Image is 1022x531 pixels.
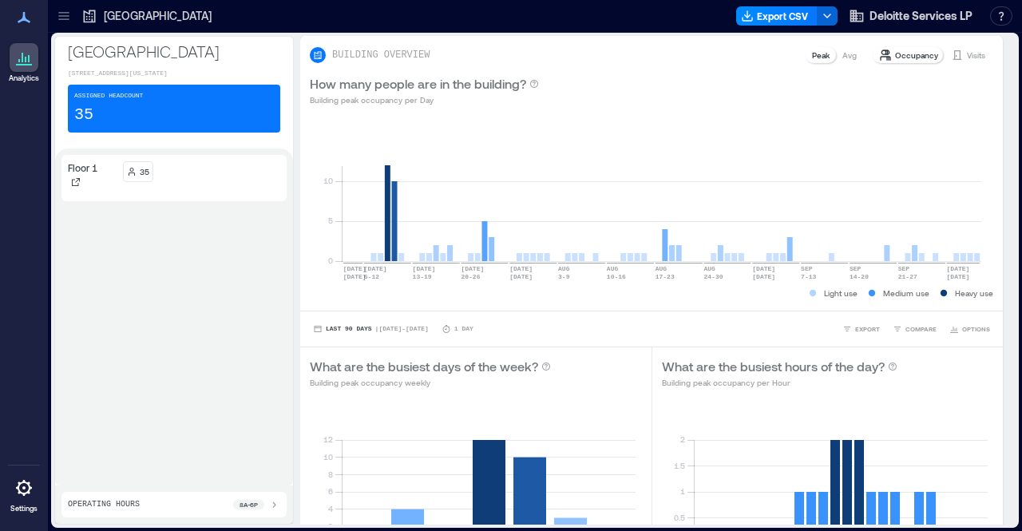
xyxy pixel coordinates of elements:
text: 3-9 [558,273,570,280]
p: [GEOGRAPHIC_DATA] [68,40,280,62]
text: [DATE] [364,265,387,272]
tspan: 2 [328,521,333,531]
p: 35 [140,165,149,178]
p: Building peak occupancy per Hour [662,376,897,389]
tspan: 10 [323,452,333,462]
text: [DATE] [752,273,775,280]
button: Export CSV [736,6,818,26]
p: BUILDING OVERVIEW [332,49,430,61]
p: Floor 1 [68,161,97,174]
tspan: 1 [679,486,684,496]
text: AUG [558,265,570,272]
text: 24-30 [703,273,723,280]
tspan: 6 [328,486,333,496]
p: 8a - 6p [240,500,258,509]
text: 7-13 [801,273,816,280]
tspan: 10 [323,176,333,185]
span: Deloitte Services LP [869,8,972,24]
text: 20-26 [461,273,480,280]
p: [STREET_ADDRESS][US_STATE] [68,69,280,78]
text: AUG [607,265,619,272]
button: EXPORT [839,321,883,337]
text: 6-12 [364,273,379,280]
button: Last 90 Days |[DATE]-[DATE] [310,321,432,337]
button: COMPARE [889,321,940,337]
p: What are the busiest hours of the day? [662,357,885,376]
p: Medium use [883,287,929,299]
tspan: 1.5 [673,461,684,470]
text: SEP [801,265,813,272]
span: COMPARE [905,324,937,334]
text: [DATE] [752,265,775,272]
p: Avg [842,49,857,61]
text: 14-20 [850,273,869,280]
text: 21-27 [898,273,917,280]
text: [DATE] [343,265,366,272]
p: Settings [10,504,38,513]
text: SEP [898,265,910,272]
tspan: 5 [328,216,333,225]
p: Peak [812,49,830,61]
text: [DATE] [947,273,970,280]
p: [GEOGRAPHIC_DATA] [104,8,212,24]
p: Assigned Headcount [74,91,143,101]
p: 35 [74,104,93,126]
tspan: 4 [328,504,333,513]
p: Heavy use [955,287,993,299]
text: SEP [850,265,862,272]
p: Analytics [9,73,39,83]
p: Light use [824,287,858,299]
p: Occupancy [895,49,938,61]
text: AUG [656,265,667,272]
p: What are the busiest days of the week? [310,357,538,376]
a: Settings [5,469,43,518]
text: [DATE] [413,265,436,272]
button: OPTIONS [946,321,993,337]
text: 13-19 [413,273,432,280]
button: Deloitte Services LP [844,3,977,29]
tspan: 12 [323,434,333,444]
tspan: 8 [328,470,333,479]
text: [DATE] [343,273,366,280]
tspan: 0.5 [673,513,684,522]
p: Visits [967,49,985,61]
text: [DATE] [947,265,970,272]
text: [DATE] [461,265,484,272]
text: [DATE] [509,273,533,280]
text: [DATE] [509,265,533,272]
p: 1 Day [454,324,473,334]
tspan: 2 [679,434,684,444]
p: How many people are in the building? [310,74,526,93]
span: EXPORT [855,324,880,334]
text: AUG [703,265,715,272]
p: Building peak occupancy per Day [310,93,539,106]
text: 17-23 [656,273,675,280]
tspan: 0 [328,256,333,265]
text: 10-16 [607,273,626,280]
a: Analytics [4,38,44,88]
p: Operating Hours [68,498,140,511]
span: OPTIONS [962,324,990,334]
p: Building peak occupancy weekly [310,376,551,389]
